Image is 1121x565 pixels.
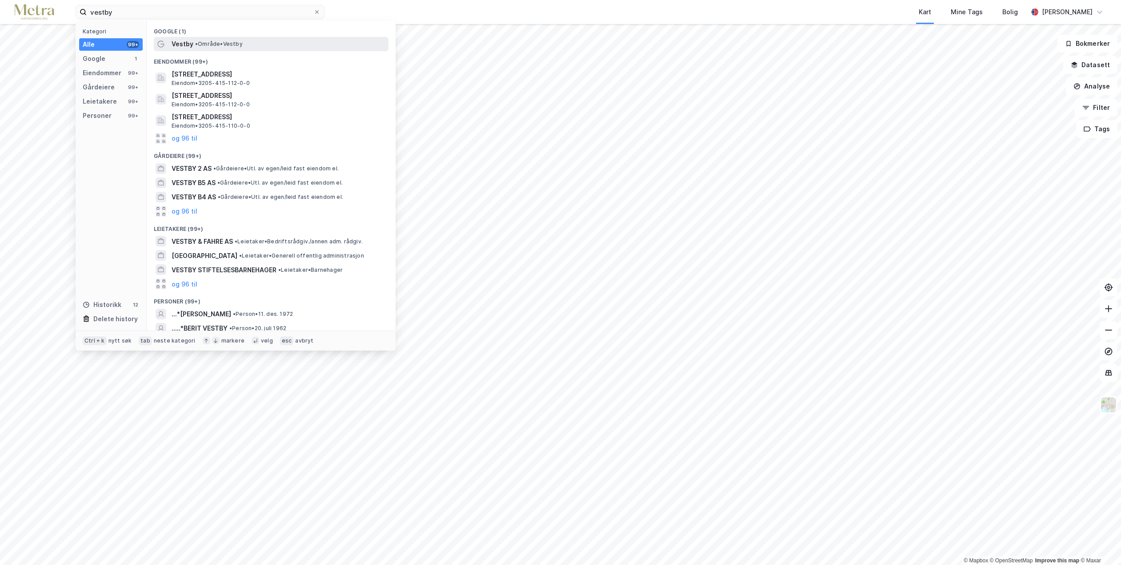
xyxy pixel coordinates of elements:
[147,21,396,37] div: Google (1)
[83,336,107,345] div: Ctrl + k
[172,178,216,188] span: VESTBY B5 AS
[172,192,216,202] span: VESTBY B4 AS
[172,250,237,261] span: [GEOGRAPHIC_DATA]
[108,337,132,344] div: nytt søk
[127,84,139,91] div: 99+
[951,7,983,17] div: Mine Tags
[83,82,115,93] div: Gårdeiere
[1035,557,1079,564] a: Improve this map
[1057,35,1117,52] button: Bokmerker
[964,557,988,564] a: Mapbox
[919,7,931,17] div: Kart
[83,53,105,64] div: Google
[233,311,293,318] span: Person • 11. des. 1972
[172,101,250,108] span: Eiendom • 3205-415-112-0-0
[154,337,196,344] div: neste kategori
[195,40,243,48] span: Område • Vestby
[132,55,139,62] div: 1
[132,301,139,308] div: 12
[147,218,396,234] div: Leietakere (99+)
[127,112,139,119] div: 99+
[213,165,339,172] span: Gårdeiere • Utl. av egen/leid fast eiendom el.
[83,96,117,107] div: Leietakere
[172,265,276,275] span: VESTBY STIFTELSESBARNEHAGER
[239,252,364,259] span: Leietaker • Generell offentlig administrasjon
[1076,120,1117,138] button: Tags
[1077,522,1121,565] div: Kontrollprogram for chat
[83,39,95,50] div: Alle
[1066,77,1117,95] button: Analyse
[990,557,1033,564] a: OpenStreetMap
[172,80,250,87] span: Eiendom • 3205-415-112-0-0
[172,133,197,144] button: og 96 til
[93,314,138,324] div: Delete history
[172,163,212,174] span: VESTBY 2 AS
[172,122,250,129] span: Eiendom • 3205-415-110-0-0
[127,69,139,77] div: 99+
[87,5,313,19] input: Søk på adresse, matrikkel, gårdeiere, leietakere eller personer
[1100,396,1117,413] img: Z
[1042,7,1093,17] div: [PERSON_NAME]
[83,110,112,121] div: Personer
[172,309,231,319] span: ...*[PERSON_NAME]
[217,179,220,186] span: •
[127,98,139,105] div: 99+
[172,69,385,80] span: [STREET_ADDRESS]
[217,179,343,186] span: Gårdeiere • Utl. av egen/leid fast eiendom el.
[172,206,197,217] button: og 96 til
[83,28,143,35] div: Kategori
[235,238,237,245] span: •
[127,41,139,48] div: 99+
[1075,99,1117,117] button: Filter
[83,68,121,78] div: Eiendommer
[195,40,198,47] span: •
[139,336,152,345] div: tab
[1063,56,1117,74] button: Datasett
[172,323,228,334] span: .....*BERIT VESTBY
[261,337,273,344] div: velg
[83,299,121,310] div: Historikk
[218,194,343,201] span: Gårdeiere • Utl. av egen/leid fast eiendom el.
[172,278,197,289] button: og 96 til
[229,325,232,331] span: •
[147,51,396,67] div: Eiendommer (99+)
[218,194,220,200] span: •
[235,238,363,245] span: Leietaker • Bedriftsrådgiv./annen adm. rådgiv.
[1077,522,1121,565] iframe: Chat Widget
[213,165,216,172] span: •
[221,337,244,344] div: markere
[278,266,343,274] span: Leietaker • Barnehager
[172,112,385,122] span: [STREET_ADDRESS]
[239,252,242,259] span: •
[172,90,385,101] span: [STREET_ADDRESS]
[295,337,313,344] div: avbryt
[229,325,286,332] span: Person • 20. juli 1962
[172,39,193,49] span: Vestby
[147,291,396,307] div: Personer (99+)
[147,145,396,161] div: Gårdeiere (99+)
[1002,7,1018,17] div: Bolig
[280,336,294,345] div: esc
[278,266,281,273] span: •
[14,4,54,20] img: metra-logo.256734c3b2bbffee19d4.png
[172,236,233,247] span: VESTBY & FAHRE AS
[233,311,236,317] span: •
